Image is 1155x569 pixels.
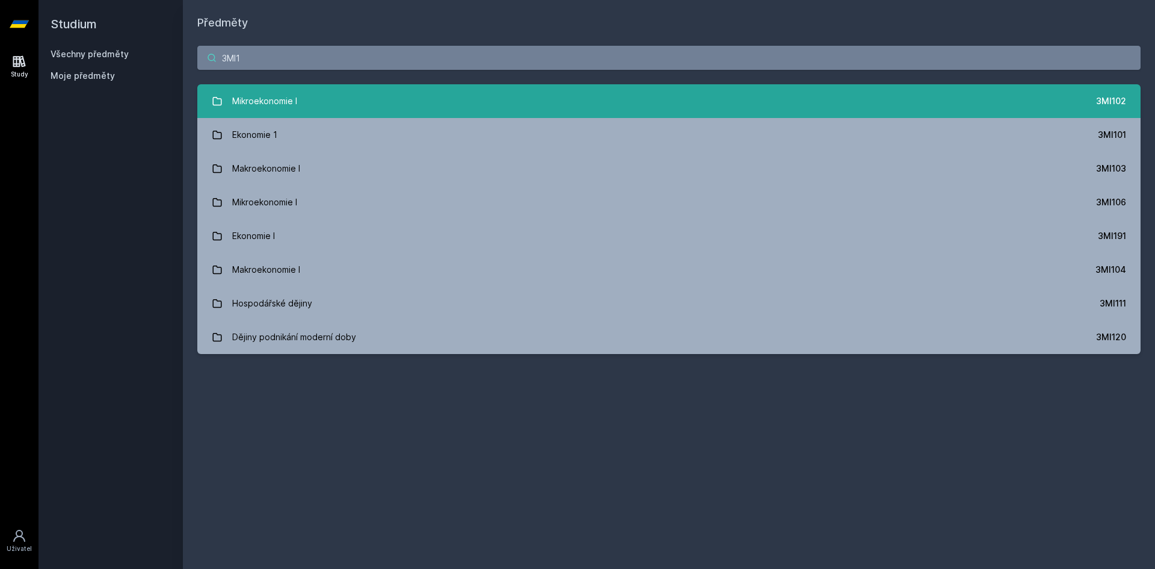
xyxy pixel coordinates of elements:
a: Ekonomie I 3MI191 [197,219,1141,253]
a: Mikroekonomie I 3MI106 [197,185,1141,219]
a: Makroekonomie I 3MI104 [197,253,1141,287]
span: Moje předměty [51,70,115,82]
div: Study [11,70,28,79]
a: Všechny předměty [51,49,129,59]
a: Mikroekonomie I 3MI102 [197,84,1141,118]
div: Makroekonomie I [232,258,300,282]
div: Ekonomie 1 [232,123,277,147]
div: 3MI104 [1095,264,1126,276]
div: 3MI103 [1096,163,1126,175]
div: 3MI191 [1098,230,1126,242]
div: 3MI101 [1098,129,1126,141]
a: Makroekonomie I 3MI103 [197,152,1141,185]
div: 3MI102 [1096,95,1126,107]
div: Ekonomie I [232,224,275,248]
div: 3MI120 [1096,331,1126,343]
a: Dějiny podnikání moderní doby 3MI120 [197,320,1141,354]
div: Hospodářské dějiny [232,291,312,316]
div: Mikroekonomie I [232,190,297,214]
a: Ekonomie 1 3MI101 [197,118,1141,152]
div: 3MI106 [1096,196,1126,208]
div: Makroekonomie I [232,157,300,181]
input: Název nebo ident předmětu… [197,46,1141,70]
a: Uživatel [2,523,36,559]
div: Dějiny podnikání moderní doby [232,325,356,349]
div: Uživatel [7,544,32,553]
h1: Předměty [197,14,1141,31]
div: Mikroekonomie I [232,89,297,113]
a: Hospodářské dějiny 3MI111 [197,287,1141,320]
div: 3MI111 [1100,297,1126,309]
a: Study [2,48,36,85]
